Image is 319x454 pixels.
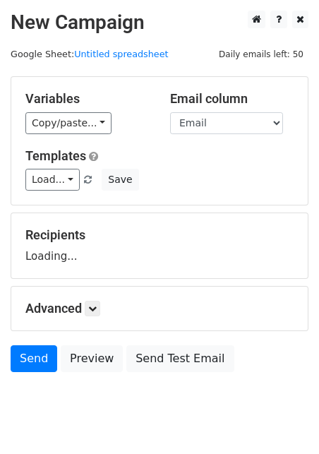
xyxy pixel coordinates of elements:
a: Send [11,345,57,372]
button: Save [102,169,138,191]
a: Send Test Email [126,345,234,372]
a: Copy/paste... [25,112,112,134]
small: Google Sheet: [11,49,169,59]
a: Load... [25,169,80,191]
h2: New Campaign [11,11,308,35]
a: Untitled spreadsheet [74,49,168,59]
iframe: Chat Widget [248,386,319,454]
h5: Variables [25,91,149,107]
h5: Advanced [25,301,294,316]
a: Daily emails left: 50 [214,49,308,59]
div: Loading... [25,227,294,264]
a: Preview [61,345,123,372]
span: Daily emails left: 50 [214,47,308,62]
h5: Email column [170,91,294,107]
a: Templates [25,148,86,163]
h5: Recipients [25,227,294,243]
